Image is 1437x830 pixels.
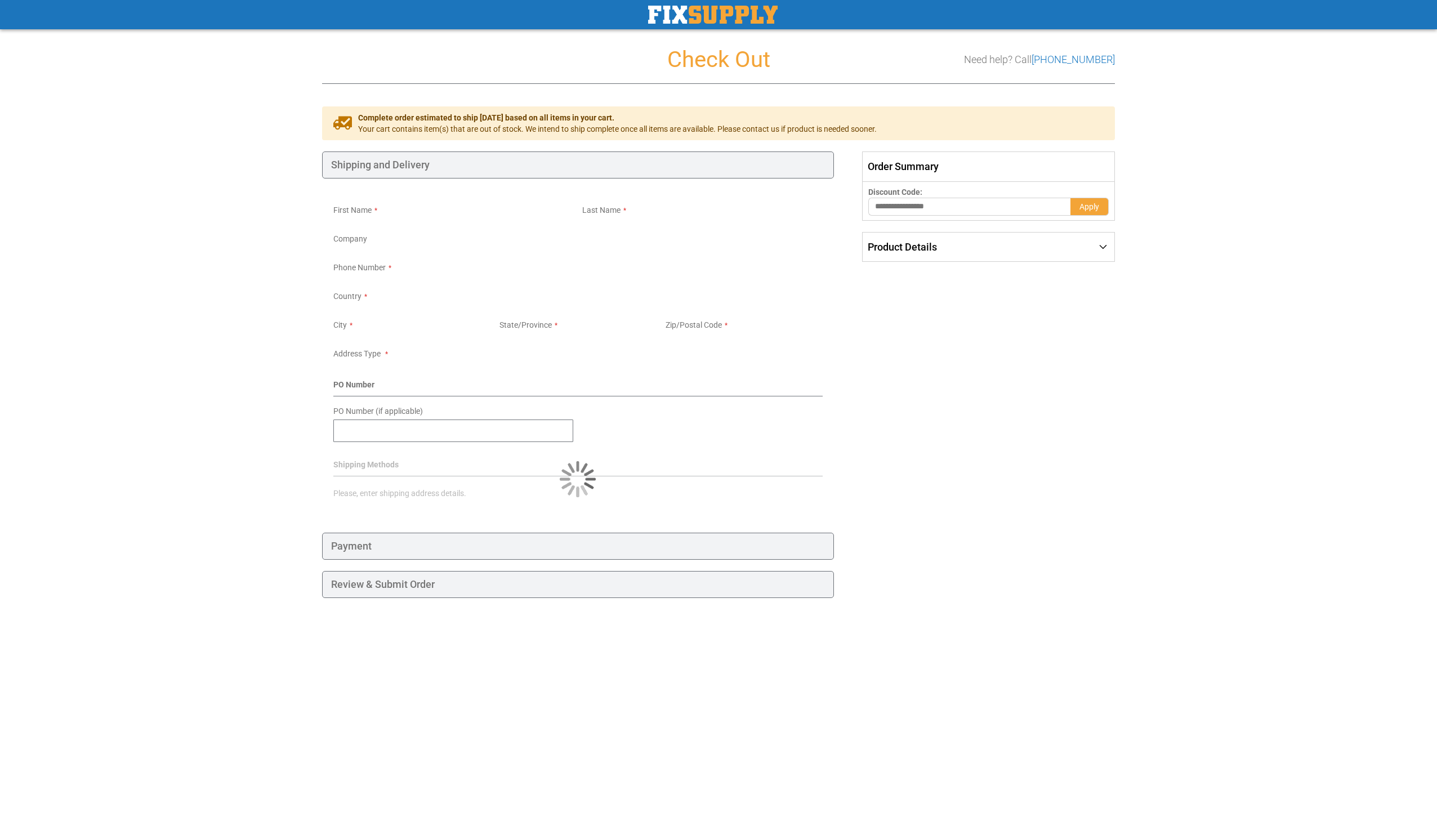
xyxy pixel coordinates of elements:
span: Discount Code: [868,188,922,197]
div: Review & Submit Order [322,571,834,598]
span: Address Type [333,349,381,358]
span: Product Details [868,241,937,253]
span: Last Name [582,206,621,215]
span: Complete order estimated to ship [DATE] based on all items in your cart. [358,112,877,123]
a: [PHONE_NUMBER] [1032,53,1115,65]
span: Zip/Postal Code [666,320,722,329]
span: Your cart contains item(s) that are out of stock. We intend to ship complete once all items are a... [358,123,877,135]
span: First Name [333,206,372,215]
span: Company [333,234,367,243]
span: State/Province [499,320,552,329]
span: Order Summary [862,151,1115,182]
span: Apply [1079,202,1099,211]
h1: Check Out [322,47,1115,72]
button: Apply [1070,198,1109,216]
span: PO Number (if applicable) [333,407,423,416]
a: store logo [648,6,778,24]
span: Phone Number [333,263,386,272]
div: Payment [322,533,834,560]
img: Loading... [560,461,596,497]
h3: Need help? Call [964,54,1115,65]
div: Shipping and Delivery [322,151,834,179]
span: City [333,320,347,329]
img: Fix Industrial Supply [648,6,778,24]
div: PO Number [333,379,823,396]
span: Country [333,292,362,301]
